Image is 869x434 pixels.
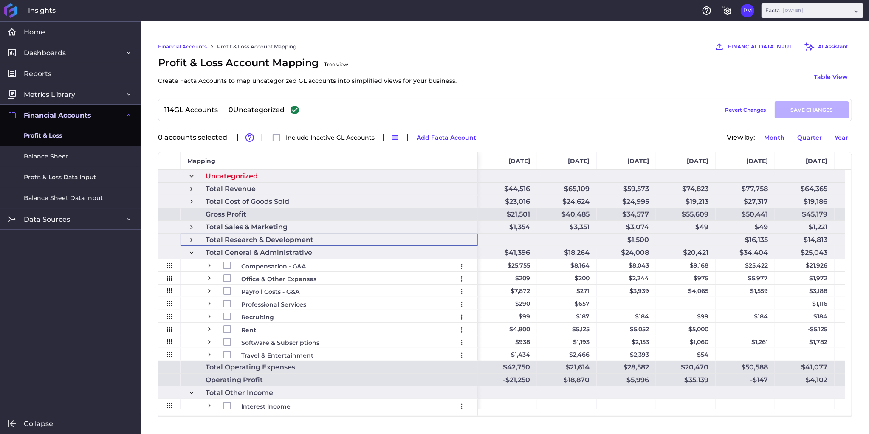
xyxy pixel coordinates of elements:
[537,335,597,348] div: $1,193
[537,195,597,208] div: $24,624
[455,310,468,324] button: User Menu
[229,107,285,113] div: 0 Uncategorized
[158,285,478,297] div: Press SPACE to select this row.
[656,285,716,297] div: $4,065
[568,157,590,165] span: [DATE]
[206,234,313,246] span: Total Research & Development
[783,8,803,13] ins: Owner
[801,38,852,55] button: AI Assistant
[455,272,468,286] button: User Menu
[24,131,62,140] span: Profit & Loss
[793,131,826,144] button: Quarter
[597,348,656,361] div: $2,393
[413,131,480,144] button: Add Facta Account
[158,55,457,86] span: Profit & Loss Account Mapping
[597,310,656,322] div: $184
[478,183,537,195] div: $44,516
[206,361,295,373] span: Total Operating Expenses
[324,61,348,68] ins: Tree view
[478,361,537,373] div: $42,750
[597,246,656,259] div: $24,008
[158,310,478,323] div: Press SPACE to select this row.
[24,173,96,182] span: Profit & Loss Data Input
[24,69,51,78] span: Reports
[478,272,537,284] div: $209
[727,134,755,141] span: View by:
[158,134,232,141] div: 0 accounts selected
[158,297,478,310] div: Press SPACE to select this row.
[656,195,716,208] div: $19,213
[597,259,656,271] div: $8,043
[241,299,306,310] span: Professional Services
[537,221,597,233] div: $3,351
[537,272,597,284] div: $200
[478,208,537,220] div: $21,501
[656,246,716,259] div: $20,421
[716,285,775,297] div: $1,559
[687,157,708,165] span: [DATE]
[716,183,775,195] div: $77,758
[158,272,478,285] div: Press SPACE to select this row.
[760,131,788,144] button: Month
[537,259,597,271] div: $8,164
[775,361,835,373] div: $41,077
[597,335,656,348] div: $2,153
[656,259,716,271] div: $9,168
[765,7,803,14] div: Facta
[597,195,656,208] div: $24,995
[656,310,716,322] div: $99
[716,195,775,208] div: $27,317
[24,215,70,224] span: Data Sources
[775,374,835,386] div: $4,102
[478,297,537,310] div: $290
[455,298,468,311] button: User Menu
[537,374,597,386] div: $18,870
[762,3,863,18] div: Dropdown select
[700,4,714,17] button: Help
[656,221,716,233] div: $49
[775,195,835,208] div: $19,186
[478,323,537,335] div: $4,800
[158,323,478,335] div: Press SPACE to select this row.
[241,260,306,272] span: Compensation - G&A
[478,335,537,348] div: $938
[656,335,716,348] div: $1,060
[455,349,468,362] button: User Menu
[537,348,597,361] div: $2,466
[716,234,775,246] div: $16,135
[775,272,835,284] div: $1,972
[597,234,656,246] div: $1,500
[775,208,835,220] div: $45,179
[158,348,478,361] div: Press SPACE to select this row.
[716,374,775,386] div: -$147
[455,285,468,299] button: User Menu
[187,157,215,165] span: Mapping
[508,157,530,165] span: [DATE]
[537,285,597,297] div: $271
[455,323,468,337] button: User Menu
[241,400,291,412] span: Interest Income
[741,4,754,17] button: User Menu
[478,310,537,322] div: $99
[656,208,716,220] div: $55,609
[716,335,775,348] div: $1,261
[24,28,45,37] span: Home
[455,400,468,413] button: User Menu
[716,310,775,322] div: $184
[158,76,457,86] p: Create Facta Accounts to map uncategorized GL accounts into simplified views for your business.
[24,152,68,161] span: Balance Sheet
[775,335,835,348] div: $1,782
[806,157,827,165] span: [DATE]
[286,135,375,141] span: Include Inactive GL Accounts
[478,195,537,208] div: $23,016
[746,157,768,165] span: [DATE]
[656,361,716,373] div: $20,470
[478,374,537,386] div: -$21,250
[206,387,273,399] span: Total Other Income
[597,183,656,195] div: $59,573
[537,208,597,220] div: $40,485
[537,361,597,373] div: $21,614
[241,311,274,323] span: Recruiting
[775,259,835,271] div: $21,926
[241,337,319,349] span: Software & Subscriptions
